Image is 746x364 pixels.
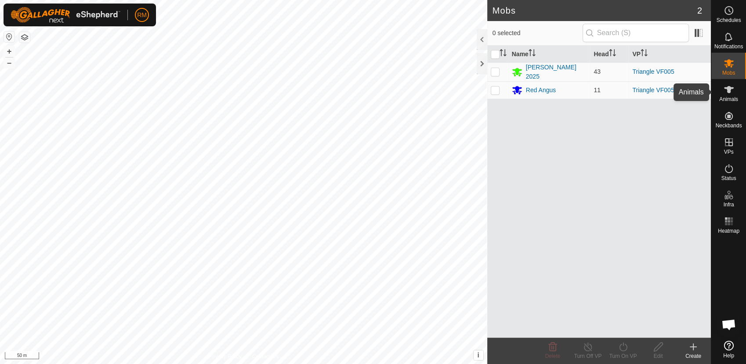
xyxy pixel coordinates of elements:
div: Turn Off VP [570,352,605,360]
div: Turn On VP [605,352,641,360]
h2: Mobs [493,5,697,16]
th: Head [590,46,629,63]
span: Neckbands [715,123,742,128]
span: Help [723,353,734,358]
a: Privacy Policy [209,353,242,360]
p-sorticon: Activate to sort [500,50,507,58]
span: Delete [545,353,561,359]
button: i [474,350,483,360]
span: 11 [594,86,601,94]
span: Heatmap [718,228,739,234]
th: Name [508,46,590,63]
div: [PERSON_NAME] 2025 [526,63,587,81]
a: Triangle VF005 [632,86,674,94]
span: VPs [724,149,733,155]
span: 0 selected [493,29,583,38]
span: Mobs [722,70,735,76]
th: VP [629,46,711,63]
a: Help [711,337,746,362]
span: RM [137,11,147,20]
button: – [4,58,14,68]
input: Search (S) [583,24,689,42]
div: Create [676,352,711,360]
a: Contact Us [252,353,278,360]
span: 2 [697,4,702,17]
span: i [477,351,479,359]
p-sorticon: Activate to sort [641,50,648,58]
button: Reset Map [4,32,14,42]
img: Gallagher Logo [11,7,120,23]
p-sorticon: Activate to sort [529,50,536,58]
span: 43 [594,68,601,75]
span: Notifications [714,44,743,49]
span: Schedules [716,18,741,23]
button: Map Layers [19,32,30,43]
span: Infra [723,202,734,207]
div: Open chat [716,311,742,338]
span: Status [721,176,736,181]
div: Red Angus [526,86,556,95]
span: Animals [719,97,738,102]
p-sorticon: Activate to sort [609,50,616,58]
button: + [4,46,14,57]
div: Edit [641,352,676,360]
a: Triangle VF005 [632,68,674,75]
